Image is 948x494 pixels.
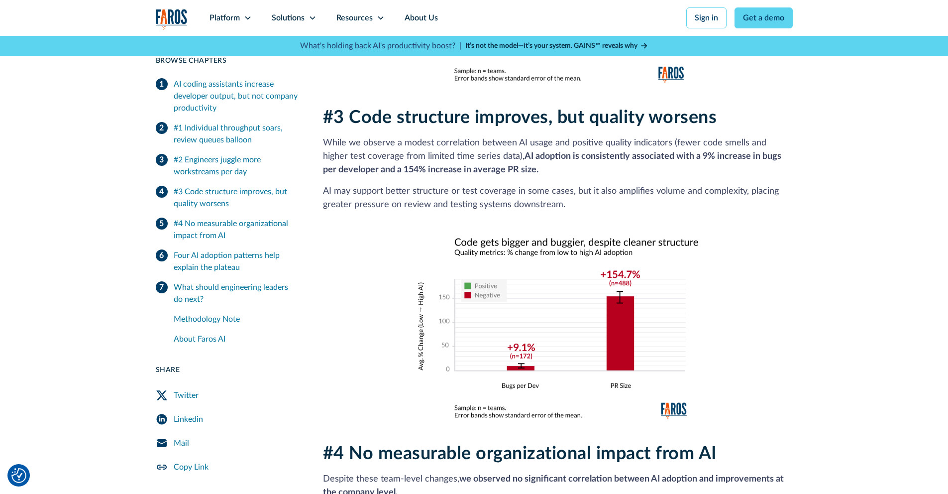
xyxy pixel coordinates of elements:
div: Linkedin [174,413,203,425]
p: What's holding back AI's productivity boost? | [300,40,461,52]
h2: #3 Code structure improves, but quality worsens [323,107,793,128]
a: #3 Code structure improves, but quality worsens [156,182,299,214]
a: LinkedIn Share [156,407,299,431]
a: Sign in [686,7,727,28]
div: Platform [210,12,240,24]
a: Four AI adoption patterns help explain the plateau [156,246,299,277]
a: AI coding assistants increase developer output, but not company productivity [156,74,299,118]
div: Resources [336,12,373,24]
a: Methodology Note [174,309,299,329]
div: Methodology Note [174,313,299,325]
strong: AI adoption is consistently associated with a 9% increase in bugs per developer and a 154% increa... [323,152,781,174]
p: AI may support better structure or test coverage in some cases, but it also amplifies volume and ... [323,185,793,212]
a: #4 No measurable organizational impact from AI [156,214,299,246]
div: Solutions [272,12,305,24]
div: What should engineering leaders do next? [174,281,299,305]
a: home [156,9,188,29]
a: Twitter Share [156,383,299,407]
div: #3 Code structure improves, but quality worsens [174,186,299,210]
a: #1 Individual throughput soars, review queues balloon [156,118,299,150]
button: Cookie Settings [11,468,26,483]
div: Share [156,365,299,375]
strong: It’s not the model—it’s your system. GAINS™ reveals why [465,42,637,49]
h2: #4 No measurable organizational impact from AI [323,443,793,465]
img: Revisit consent button [11,468,26,483]
a: Get a demo [735,7,793,28]
div: AI coding assistants increase developer output, but not company productivity [174,78,299,114]
a: About Faros AI [174,329,299,349]
a: What should engineering leaders do next? [156,277,299,309]
a: #2 Engineers juggle more workstreams per day [156,150,299,182]
a: It’s not the model—it’s your system. GAINS™ reveals why [465,41,648,51]
a: Copy Link [156,455,299,479]
img: Logo of the analytics and reporting company Faros. [156,9,188,29]
div: #2 Engineers juggle more workstreams per day [174,154,299,178]
div: About Faros AI [174,333,299,345]
div: #1 Individual throughput soars, review queues balloon [174,122,299,146]
p: While we observe a modest correlation between AI usage and positive quality indicators (fewer cod... [323,136,793,177]
div: #4 No measurable organizational impact from AI [174,218,299,242]
div: Mail [174,437,189,449]
a: Mail Share [156,431,299,455]
div: Browse Chapters [156,56,299,66]
div: Copy Link [174,461,209,473]
div: Four AI adoption patterns help explain the plateau [174,249,299,273]
div: Twitter [174,389,199,401]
